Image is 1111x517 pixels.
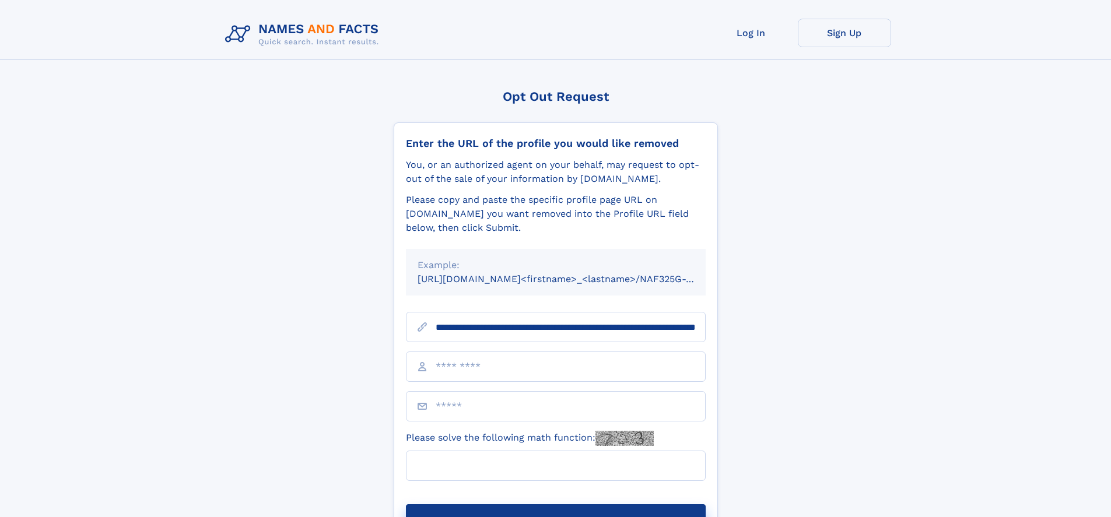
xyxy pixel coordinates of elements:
[705,19,798,47] a: Log In
[406,193,706,235] div: Please copy and paste the specific profile page URL on [DOMAIN_NAME] you want removed into the Pr...
[406,137,706,150] div: Enter the URL of the profile you would like removed
[798,19,891,47] a: Sign Up
[220,19,388,50] img: Logo Names and Facts
[418,258,694,272] div: Example:
[406,431,654,446] label: Please solve the following math function:
[406,158,706,186] div: You, or an authorized agent on your behalf, may request to opt-out of the sale of your informatio...
[394,89,718,104] div: Opt Out Request
[418,273,728,284] small: [URL][DOMAIN_NAME]<firstname>_<lastname>/NAF325G-xxxxxxxx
